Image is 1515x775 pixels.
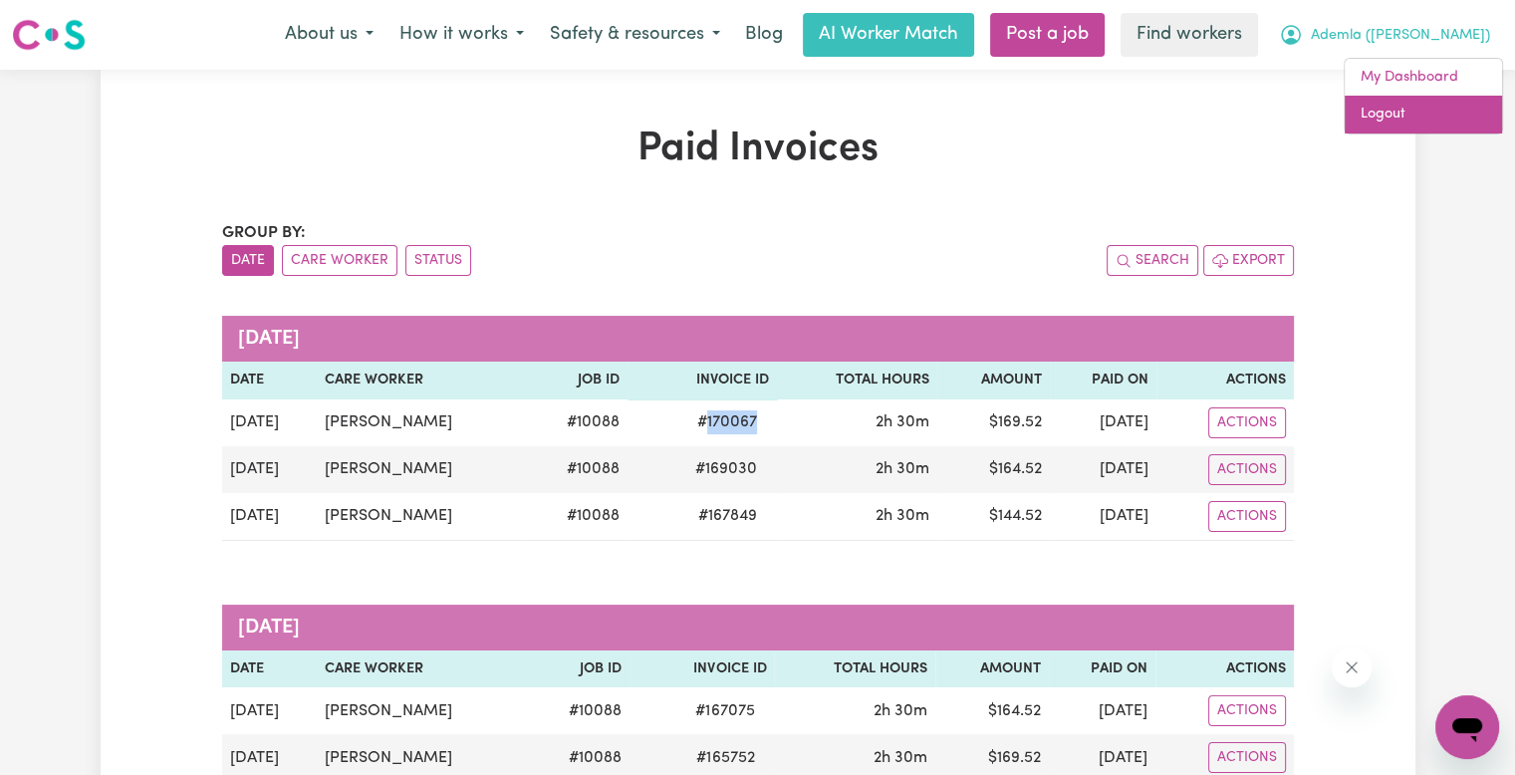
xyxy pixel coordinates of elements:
[222,687,318,734] td: [DATE]
[272,14,386,56] button: About us
[317,493,527,541] td: [PERSON_NAME]
[222,399,317,446] td: [DATE]
[630,650,775,688] th: Invoice ID
[1050,493,1156,541] td: [DATE]
[12,17,86,53] img: Careseekers logo
[1208,501,1286,532] button: Actions
[1208,742,1286,773] button: Actions
[1311,25,1490,47] span: Ademla ([PERSON_NAME])
[1208,695,1286,726] button: Actions
[1208,454,1286,485] button: Actions
[222,362,317,399] th: Date
[528,687,630,734] td: # 10088
[1345,96,1502,133] a: Logout
[1050,362,1156,399] th: Paid On
[1156,362,1294,399] th: Actions
[803,13,974,57] a: AI Worker Match
[1203,245,1294,276] button: Export
[317,687,528,734] td: [PERSON_NAME]
[935,687,1048,734] td: $ 164.52
[777,362,937,399] th: Total Hours
[317,650,528,688] th: Care Worker
[222,225,306,241] span: Group by:
[222,126,1294,173] h1: Paid Invoices
[528,650,630,688] th: Job ID
[1266,14,1503,56] button: My Account
[774,650,935,688] th: Total Hours
[683,457,769,481] span: # 169030
[1121,13,1258,57] a: Find workers
[527,493,628,541] td: # 10088
[874,750,927,766] span: 2 hours 30 minutes
[876,461,929,477] span: 2 hours 30 minutes
[537,14,733,56] button: Safety & resources
[282,245,397,276] button: sort invoices by care worker
[527,362,628,399] th: Job ID
[1049,650,1155,688] th: Paid On
[874,703,927,719] span: 2 hours 30 minutes
[317,399,527,446] td: [PERSON_NAME]
[317,362,527,399] th: Care Worker
[686,504,769,528] span: # 167849
[386,14,537,56] button: How it works
[527,399,628,446] td: # 10088
[1332,647,1372,687] iframe: Close message
[683,699,766,723] span: # 167075
[527,446,628,493] td: # 10088
[937,362,1050,399] th: Amount
[1049,687,1155,734] td: [DATE]
[937,446,1050,493] td: $ 164.52
[317,446,527,493] td: [PERSON_NAME]
[1435,695,1499,759] iframe: Button to launch messaging window
[12,12,86,58] a: Careseekers logo
[1344,58,1503,134] div: My Account
[222,493,317,541] td: [DATE]
[1155,650,1293,688] th: Actions
[935,650,1048,688] th: Amount
[1050,399,1156,446] td: [DATE]
[405,245,471,276] button: sort invoices by paid status
[222,446,317,493] td: [DATE]
[1208,407,1286,438] button: Actions
[1050,446,1156,493] td: [DATE]
[628,362,777,399] th: Invoice ID
[222,605,1294,650] caption: [DATE]
[685,410,769,434] span: # 170067
[990,13,1105,57] a: Post a job
[1107,245,1198,276] button: Search
[937,493,1050,541] td: $ 144.52
[876,414,929,430] span: 2 hours 30 minutes
[222,245,274,276] button: sort invoices by date
[1345,59,1502,97] a: My Dashboard
[222,650,318,688] th: Date
[876,508,929,524] span: 2 hours 30 minutes
[937,399,1050,446] td: $ 169.52
[684,746,766,770] span: # 165752
[222,316,1294,362] caption: [DATE]
[12,14,121,30] span: Need any help?
[733,13,795,57] a: Blog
